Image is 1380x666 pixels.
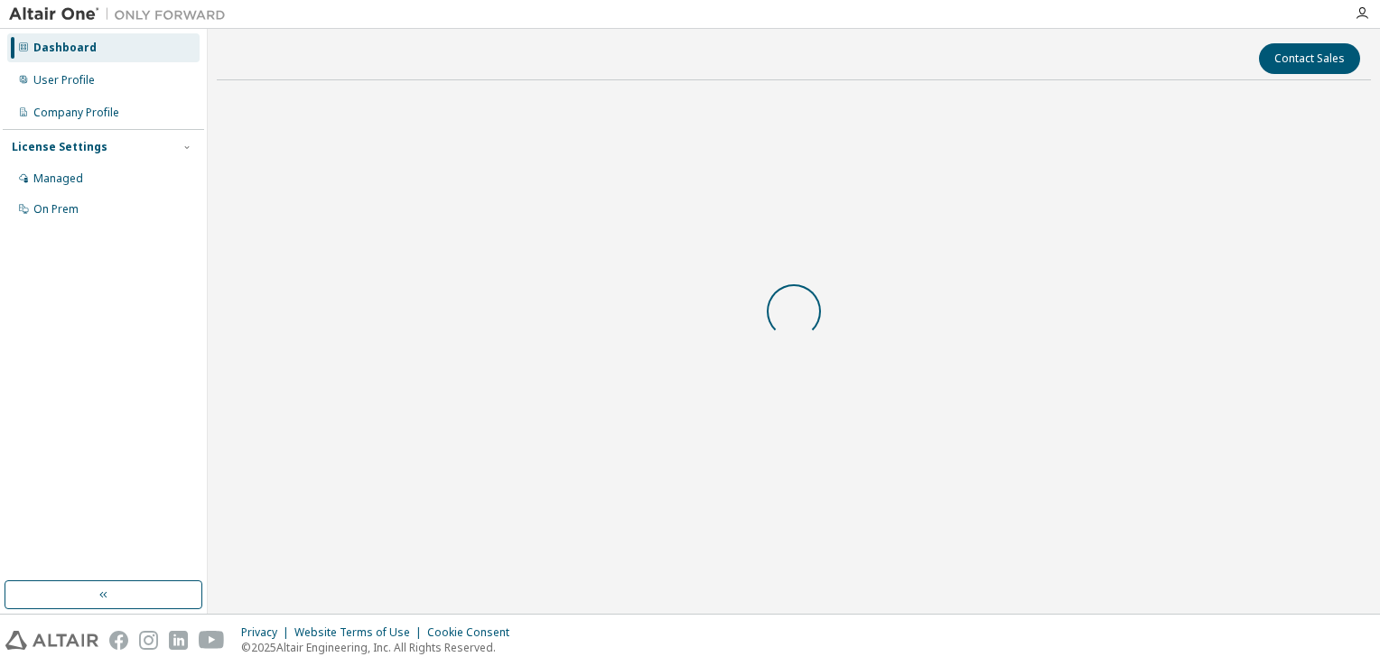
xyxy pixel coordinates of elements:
[241,640,520,655] p: © 2025 Altair Engineering, Inc. All Rights Reserved.
[199,631,225,650] img: youtube.svg
[109,631,128,650] img: facebook.svg
[33,41,97,55] div: Dashboard
[33,171,83,186] div: Managed
[33,73,95,88] div: User Profile
[9,5,235,23] img: Altair One
[1259,43,1360,74] button: Contact Sales
[427,625,520,640] div: Cookie Consent
[33,202,79,217] div: On Prem
[12,140,107,154] div: License Settings
[241,625,294,640] div: Privacy
[33,106,119,120] div: Company Profile
[139,631,158,650] img: instagram.svg
[5,631,98,650] img: altair_logo.svg
[294,625,427,640] div: Website Terms of Use
[169,631,188,650] img: linkedin.svg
